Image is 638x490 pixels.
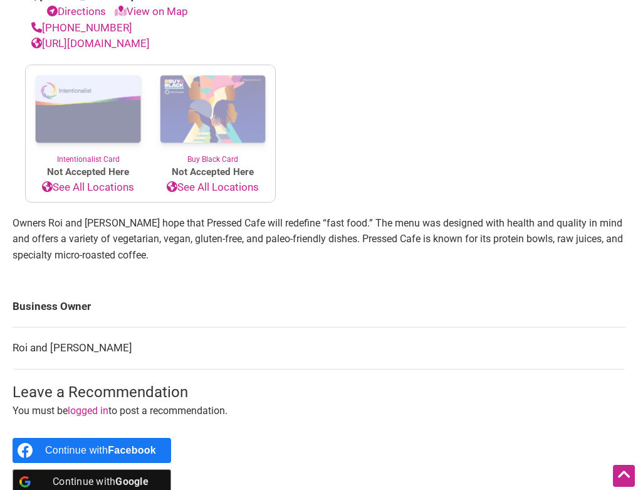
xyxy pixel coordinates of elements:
td: Roi and [PERSON_NAME] [13,328,625,370]
div: Continue with [45,438,156,463]
a: Directions [47,5,106,18]
td: Business Owner [13,286,625,328]
b: Facebook [108,445,156,455]
img: Intentionalist Card [26,65,150,154]
p: You must be to post a recommendation. [13,403,625,419]
span: Not Accepted Here [150,165,275,179]
div: Scroll Back to Top [613,465,635,487]
h3: Leave a Recommendation [13,382,625,403]
a: See All Locations [26,179,150,196]
a: Continue with <b>Facebook</b> [13,438,171,463]
a: Intentionalist Card [26,65,150,165]
span: Not Accepted Here [26,165,150,179]
a: logged in [68,405,108,417]
p: Owners Roi and [PERSON_NAME] hope that Pressed Cafe will redefine “fast food.” The menu was desig... [13,215,625,264]
a: Buy Black Card [150,65,275,166]
a: View on Map [115,5,188,18]
a: See All Locations [150,179,275,196]
a: [URL][DOMAIN_NAME] [31,37,150,50]
img: Buy Black Card [150,65,275,154]
a: [PHONE_NUMBER] [31,21,132,34]
b: Google [115,476,149,487]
